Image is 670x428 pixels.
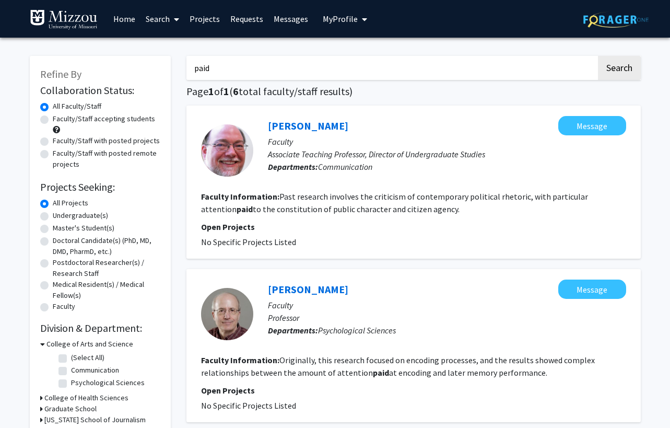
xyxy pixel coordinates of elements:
h3: [US_STATE] School of Journalism [44,414,146,425]
label: Postdoctoral Researcher(s) / Research Staff [53,257,160,279]
b: paid [373,367,389,378]
h2: Projects Seeking: [40,181,160,193]
label: All Faculty/Staff [53,101,101,112]
a: Messages [268,1,313,37]
a: Home [108,1,140,37]
h3: College of Arts and Science [46,339,133,350]
p: Professor [268,311,626,324]
label: Communication [71,365,119,376]
span: Psychological Sciences [318,325,396,336]
label: Faculty/Staff with posted projects [53,135,160,146]
label: Faculty/Staff accepting students [53,113,155,124]
a: [PERSON_NAME] [268,283,348,296]
b: Departments: [268,161,318,172]
label: (Select All) [71,352,104,363]
button: Search [598,56,641,80]
a: Requests [225,1,268,37]
label: Master's Student(s) [53,223,114,234]
span: No Specific Projects Listed [201,400,296,411]
span: No Specific Projects Listed [201,237,296,247]
span: 1 [208,85,214,98]
span: Refine By [40,67,81,80]
label: Undergraduate(s) [53,210,108,221]
span: 6 [233,85,239,98]
h3: College of Health Sciences [44,392,128,403]
b: paid [237,204,253,214]
h1: Page of ( total faculty/staff results) [186,85,641,98]
b: Faculty Information: [201,355,279,365]
h3: Graduate School [44,403,97,414]
fg-read-more: Originally, this research focused on encoding processes, and the results showed complex relations... [201,355,595,378]
p: Open Projects [201,221,626,233]
p: Open Projects [201,384,626,397]
fg-read-more: Past research involves the criticism of contemporary political rhetoric, with particular attentio... [201,191,588,214]
p: Associate Teaching Professor, Director of Undergraduate Studies [268,148,626,160]
p: Faculty [268,135,626,148]
img: ForagerOne Logo [583,11,649,28]
b: Faculty Information: [201,191,279,202]
h2: Collaboration Status: [40,84,160,97]
b: Departments: [268,325,318,336]
p: Faculty [268,299,626,311]
label: Faculty/Staff with posted remote projects [53,148,160,170]
label: Faculty [53,301,75,312]
label: Doctoral Candidate(s) (PhD, MD, DMD, PharmD, etc.) [53,235,160,257]
h2: Division & Department: [40,322,160,334]
button: Message Moshe Naveh-Benjamin [558,280,626,299]
input: Search Keywords [186,56,596,80]
span: My Profile [323,14,358,24]
label: Medical Resident(s) / Medical Fellow(s) [53,279,160,301]
a: Search [140,1,184,37]
span: Communication [318,161,372,172]
label: Psychological Sciences [71,377,145,388]
img: University of Missouri Logo [30,9,98,30]
iframe: Chat [8,381,44,420]
label: All Projects [53,198,88,209]
span: 1 [224,85,229,98]
a: Projects [184,1,225,37]
button: Message Stephen Klien [558,116,626,135]
a: [PERSON_NAME] [268,119,348,132]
